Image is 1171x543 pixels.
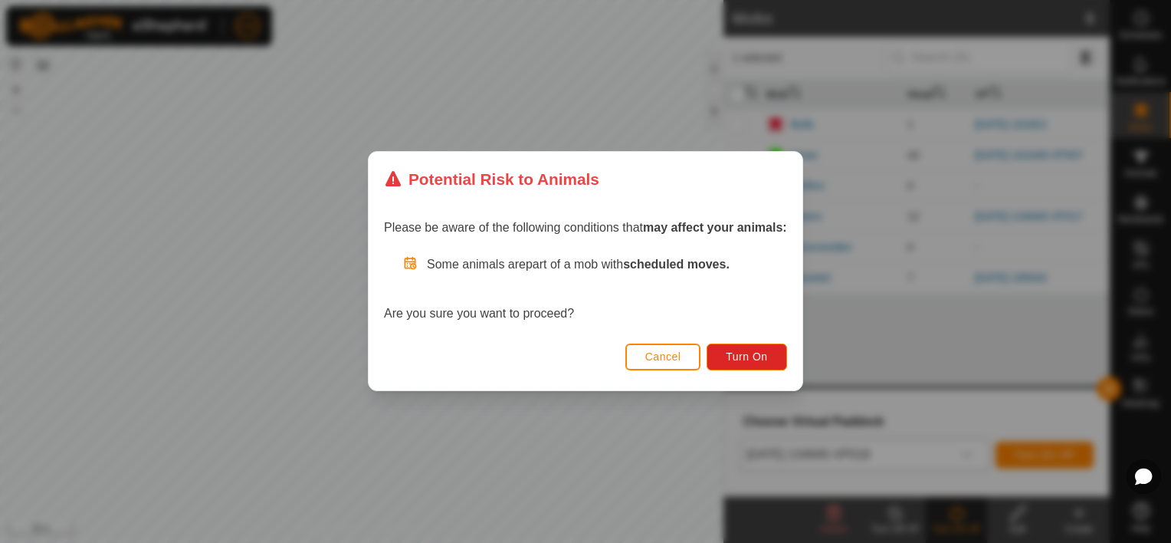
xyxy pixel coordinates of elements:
[384,222,787,235] span: Please be aware of the following conditions that
[645,351,681,364] span: Cancel
[427,256,787,275] p: Some animals are
[384,167,599,191] div: Potential Risk to Animals
[384,256,787,324] div: Are you sure you want to proceed?
[643,222,787,235] strong: may affect your animals:
[526,258,730,271] span: part of a mob with
[623,258,730,271] strong: scheduled moves.
[625,344,701,370] button: Cancel
[707,344,787,370] button: Turn On
[727,351,768,364] span: Turn On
